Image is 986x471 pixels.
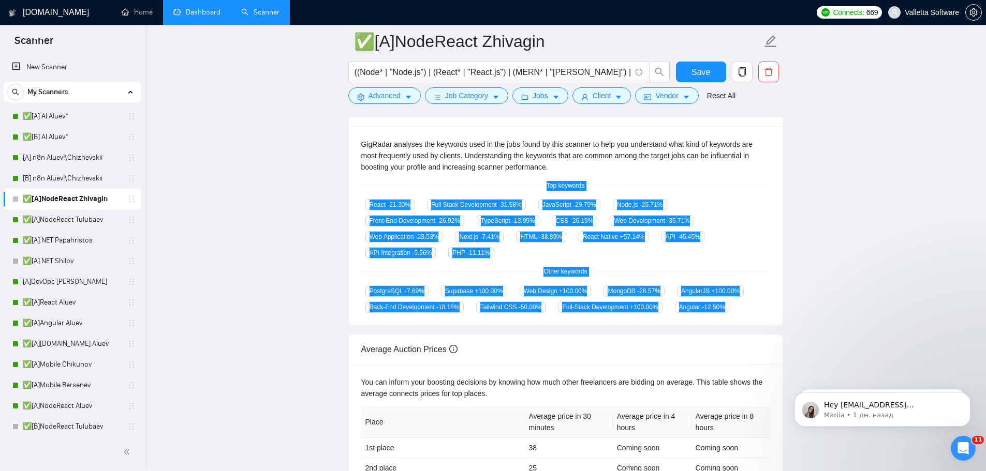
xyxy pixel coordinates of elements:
a: dashboardDashboard [173,8,220,17]
span: holder [127,174,136,183]
span: API Integration [365,247,436,259]
span: holder [127,216,136,224]
a: ✅[A].NET Papahristos [23,230,121,251]
td: Coming soon [691,438,770,458]
span: holder [127,360,136,369]
a: New Scanner [12,57,133,78]
input: Search Freelance Jobs... [355,66,631,79]
a: ✅[A]Mobile Bersenev [23,375,121,396]
span: double-left [123,447,134,457]
img: upwork-logo.png [821,8,830,17]
span: Front-End Development [365,215,464,226]
span: +100.00 % [475,287,503,295]
span: search [8,88,23,96]
span: CSS [552,215,598,226]
span: Web Design [520,285,592,297]
button: copy [732,62,753,82]
span: bars [434,93,441,101]
span: +100.00 % [630,303,658,311]
span: Back-End Development [365,301,464,313]
a: searchScanner [241,8,279,17]
a: ✅[A]React Aluev [23,292,121,313]
a: ✅[A]Angular Aluev [23,313,121,333]
span: Angular [675,301,729,313]
span: Scanner [6,33,62,55]
span: holder [127,257,136,265]
span: holder [127,154,136,162]
span: Supabase [441,285,507,297]
a: [B] n8n Aluev!\Chizhevskii [23,168,121,189]
span: Jobs [533,90,548,101]
span: holder [127,133,136,141]
div: GigRadar analyses the keywords used in the jobs found by this scanner to help you understand what... [361,139,770,173]
span: -26.19 % [570,217,594,224]
span: Job Category [445,90,488,101]
span: Web Development [610,215,694,226]
span: Save [691,66,710,79]
span: Other keywords [537,267,593,277]
a: [A] n8n Aluev!\Chizhevskii [23,147,121,168]
button: search [7,84,24,100]
span: folder [521,93,528,101]
span: -5.56 % [412,249,432,256]
span: -50.00 % [519,303,542,311]
div: You can inform your boosting decisions by knowing how much other freelancers are bidding on avera... [361,376,770,399]
span: +100.00 % [559,287,587,295]
span: -7.69 % [405,287,424,295]
td: 38 [525,438,613,458]
span: +100.00 % [712,287,740,295]
span: copy [732,67,752,77]
span: -21.30 % [387,201,410,208]
span: 669 [866,7,878,18]
span: holder [127,422,136,431]
span: idcard [644,93,651,101]
span: +57.14 % [620,233,645,240]
button: barsJob Categorycaret-down [425,87,508,104]
span: HTML [516,231,566,242]
a: ✅[A].NET Shilov [23,251,121,271]
span: Tailwind CSS [476,301,546,313]
span: Top keywords [540,181,591,191]
span: holder [127,195,136,203]
a: ✅[A]Mobile Chikunov [23,354,121,375]
span: user [581,93,588,101]
span: Full-Stack Development [558,301,662,313]
a: Reset All [707,90,735,101]
a: [A]DevOps [PERSON_NAME] [23,271,121,292]
span: caret-down [405,93,412,101]
span: holder [127,340,136,348]
span: -18.18 % [436,303,460,311]
span: holder [127,319,136,327]
span: PHP [448,247,494,259]
span: Web Application [365,231,443,242]
span: Advanced [369,90,401,101]
span: Vendor [655,90,678,101]
span: user [891,9,898,16]
span: -7.41 % [480,233,499,240]
a: ✅[A]NodeReact Tulubaev [23,209,121,230]
a: ✅[A]NodeReact Zhivagin [23,189,121,209]
a: ✅[A][DOMAIN_NAME] Aluev [23,333,121,354]
span: -28.57 % [637,287,660,295]
span: Next.js [455,231,504,242]
span: -45.45 % [677,233,700,240]
span: delete [759,67,778,77]
th: Place [361,406,525,438]
button: userClientcaret-down [572,87,631,104]
span: caret-down [615,93,622,101]
span: API [661,231,704,242]
a: homeHome [122,8,153,17]
span: JavaScript [538,199,600,210]
td: Coming soon [613,438,691,458]
p: Message from Mariia, sent 1 дн. назад [45,40,179,49]
span: Hey [EMAIL_ADDRESS][DOMAIN_NAME], Looks like your Upwork agency [DOMAIN_NAME]: AI and humans toge... [45,30,179,182]
span: -11.11 % [467,249,490,256]
th: Average price in 4 hours [613,406,691,438]
span: 11 [972,436,984,444]
span: Client [593,90,611,101]
span: holder [127,381,136,389]
img: logo [9,5,16,21]
span: -12.50 % [702,303,725,311]
span: React [365,199,415,210]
